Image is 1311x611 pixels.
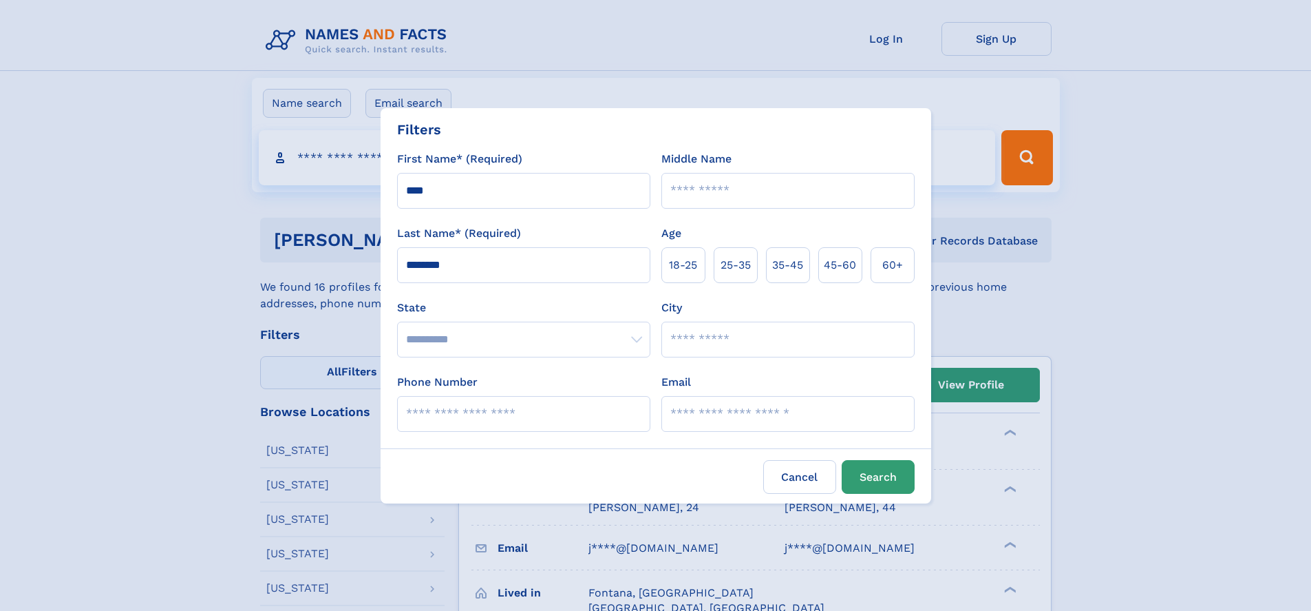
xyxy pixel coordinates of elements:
[772,257,803,273] span: 35‑45
[397,119,441,140] div: Filters
[824,257,856,273] span: 45‑60
[661,300,682,316] label: City
[842,460,915,494] button: Search
[397,300,650,316] label: State
[397,374,478,391] label: Phone Number
[397,151,522,167] label: First Name* (Required)
[669,257,697,273] span: 18‑25
[721,257,751,273] span: 25‑35
[397,225,521,242] label: Last Name* (Required)
[661,374,691,391] label: Email
[661,151,732,167] label: Middle Name
[661,225,681,242] label: Age
[882,257,903,273] span: 60+
[763,460,836,494] label: Cancel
